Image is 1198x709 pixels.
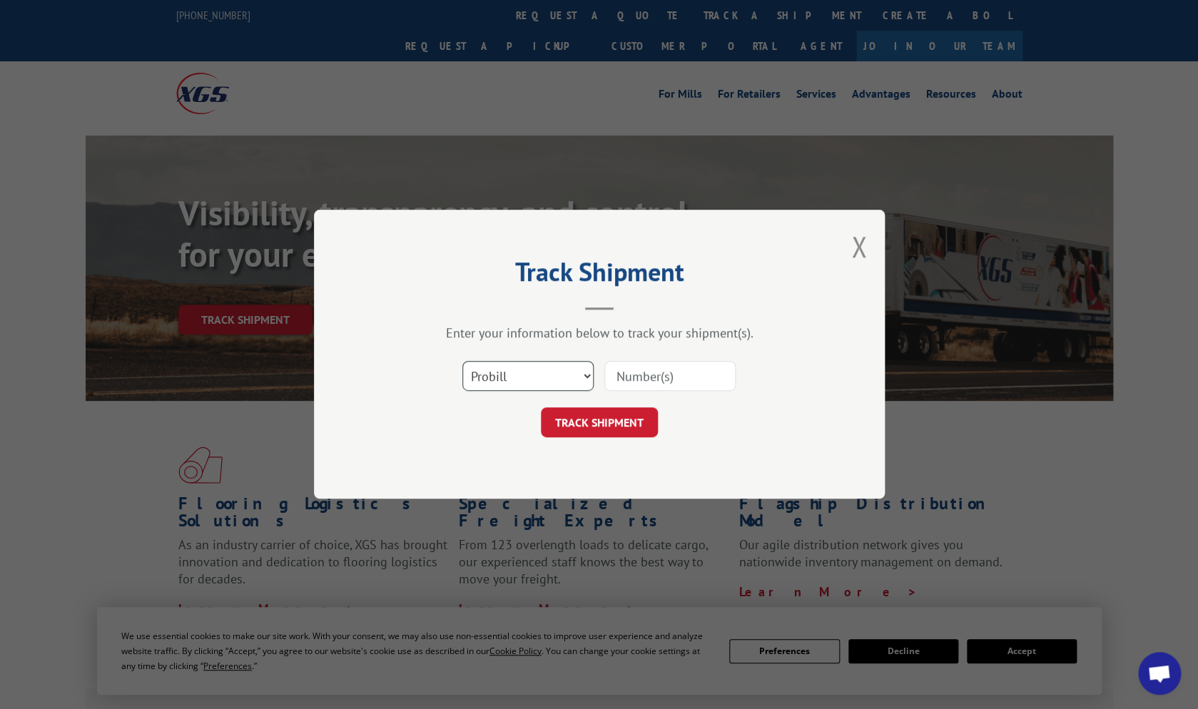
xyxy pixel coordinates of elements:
[851,228,867,265] button: Close modal
[541,408,658,438] button: TRACK SHIPMENT
[604,362,736,392] input: Number(s)
[1138,652,1181,695] a: Open chat
[385,325,813,342] div: Enter your information below to track your shipment(s).
[385,262,813,289] h2: Track Shipment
